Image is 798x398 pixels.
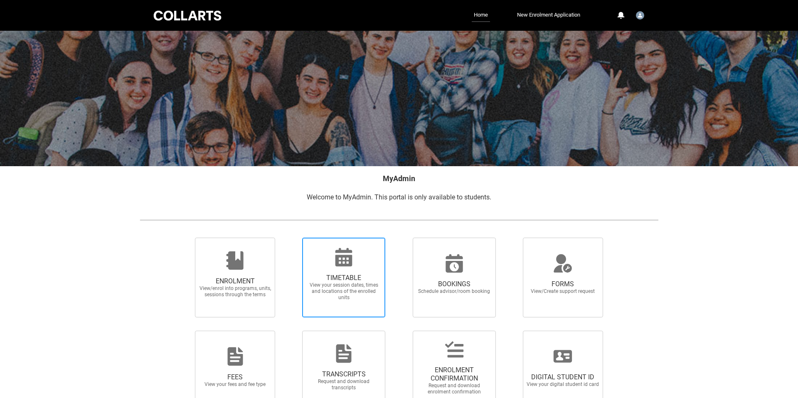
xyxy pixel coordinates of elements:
[526,288,599,295] span: View/Create support request
[418,280,491,288] span: BOOKINGS
[418,366,491,383] span: ENROLMENT CONFIRMATION
[307,370,380,378] span: TRANSCRIPTS
[307,193,491,201] span: Welcome to MyAdmin. This portal is only available to students.
[526,280,599,288] span: FORMS
[472,9,490,22] a: Home
[199,381,272,388] span: View your fees and fee type
[526,373,599,381] span: DIGITAL STUDENT ID
[307,274,380,282] span: TIMETABLE
[140,173,658,184] h2: MyAdmin
[515,9,582,21] a: New Enrolment Application
[307,378,380,391] span: Request and download transcripts
[199,277,272,285] span: ENROLMENT
[634,8,646,21] button: User Profile Student.nedgar.20230197
[526,381,599,388] span: View your digital student id card
[199,373,272,381] span: FEES
[418,383,491,395] span: Request and download enrolment confirmation
[199,285,272,298] span: View/enrol into programs, units, sessions through the terms
[307,282,380,301] span: View your session dates, times and locations of the enrolled units
[636,11,644,20] img: Student.nedgar.20230197
[418,288,491,295] span: Schedule advisor/room booking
